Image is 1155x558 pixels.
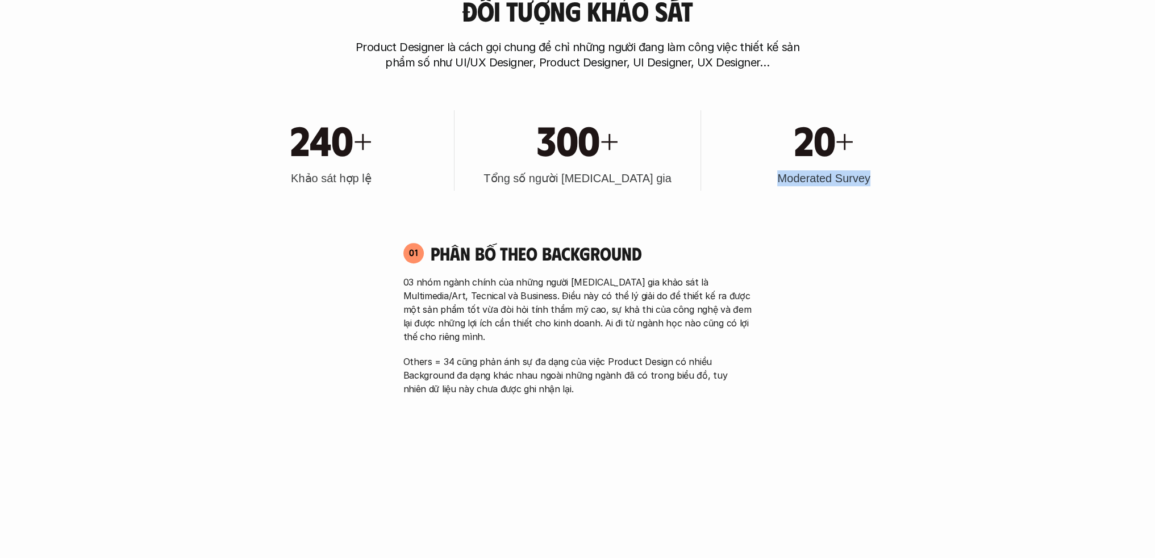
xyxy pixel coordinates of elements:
p: Others = 34 cũng phản ánh sự đa dạng của việc Product Design có nhiều Background đa dạng khác nha... [403,355,752,396]
h3: Tổng số người [MEDICAL_DATA] gia [483,170,672,186]
p: Product Designer là cách gọi chung để chỉ những người đang làm công việc thiết kế sản phẩm số như... [351,40,805,70]
h1: 240+ [290,115,372,163]
h1: 300+ [537,115,618,163]
p: 03 nhóm ngành chính của những người [MEDICAL_DATA] gia khảo sát là Multimedia/Art, Tecnical và Bu... [403,275,752,343]
p: 01 [409,248,418,257]
h1: 20+ [794,115,854,163]
h3: Moderated Survey [777,170,870,186]
h4: Phân bố theo background [431,242,752,264]
h3: Khảo sát hợp lệ [291,170,372,186]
